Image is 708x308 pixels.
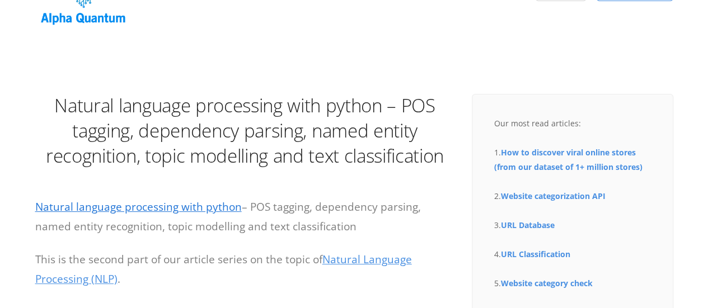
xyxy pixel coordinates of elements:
[501,278,593,288] a: Website category check
[35,93,455,168] h1: Natural language processing with python – POS tagging, dependency parsing, named entity recogniti...
[501,220,555,230] a: URL Database
[35,200,242,214] a: Natural language processing with python
[35,252,412,286] a: Natural Language Processing (NLP)
[501,191,606,201] a: Website categorization API
[494,147,643,172] a: How to discover viral online stores (from our dataset of 1+ million stores)
[494,116,651,291] div: Our most read articles: 1. 2. 3. 4. 5.
[501,249,570,259] a: URL Classification
[35,250,455,290] p: This is the second part of our article series on the topic of .
[35,197,455,235] p: – POS tagging, dependency parsing, named entity recognition, topic modelling and text classification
